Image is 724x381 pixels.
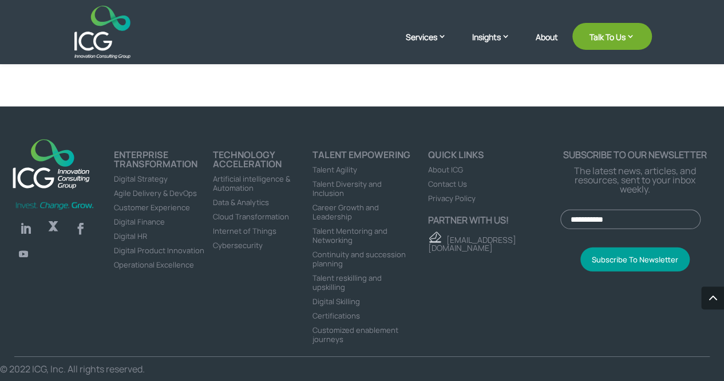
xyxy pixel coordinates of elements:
a: Digital Strategy [114,174,168,184]
a: Talent reskilling and upskilling [312,273,382,292]
a: Customized enablement journeys [312,325,398,344]
span: Subscribe To Newsletter [592,254,678,265]
a: Follow on X [42,217,65,240]
a: Talk To Us [572,23,652,50]
a: Operational Excellence [114,260,194,270]
img: Invest-Change-Grow-Green [14,201,95,211]
a: Customer Experience [114,202,190,213]
a: About ICG [428,164,463,175]
a: Artificial intelligence & Automation [213,174,290,193]
a: Agile Delivery & DevOps [114,188,197,198]
a: Continuity and succession planning [312,249,406,269]
a: Digital Skilling [312,296,360,307]
a: Services [406,32,458,58]
a: Cybersecurity [213,240,263,250]
p: Subscribe to our newsletter [560,150,709,159]
button: Subscribe To Newsletter [580,248,690,272]
img: email - ICG [428,231,441,243]
a: Contact Us [428,179,467,189]
a: Follow on Youtube [14,245,33,263]
a: Insights [472,32,521,58]
p: Partner with us! [428,215,560,225]
a: logo_footer [7,133,95,195]
a: Talent Agility [312,164,357,175]
a: Digital Product Innovation [114,245,204,256]
a: Data & Analytics [213,197,269,207]
a: Talent Mentoring and Networking [312,226,387,245]
a: Follow on LinkedIn [14,217,37,240]
h4: Quick links [428,150,560,164]
a: About [536,33,558,58]
h4: Talent Empowering [312,150,412,164]
a: Internet of Things [213,226,276,236]
a: Privacy Policy [428,193,476,203]
h4: ENTERPRISE TRANSFORMATION [114,150,213,174]
a: Certifications [312,311,360,321]
a: Cloud Transformation [213,211,289,222]
a: [EMAIL_ADDRESS][DOMAIN_NAME] [428,234,516,253]
img: ICG-new logo (1) [7,133,95,194]
a: Digital HR [114,231,147,241]
p: The latest news, articles, and resources, sent to your inbox weekly. [560,166,709,194]
a: Talent Diversity and Inclusion [312,179,382,198]
a: Digital Finance [114,217,165,227]
a: Follow on Facebook [69,217,92,240]
a: Career Growth and Leadership [312,202,379,222]
img: ICG [74,6,130,58]
h4: TECHNOLOGY ACCELERATION [213,150,312,174]
iframe: Chat Widget [533,257,724,381]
